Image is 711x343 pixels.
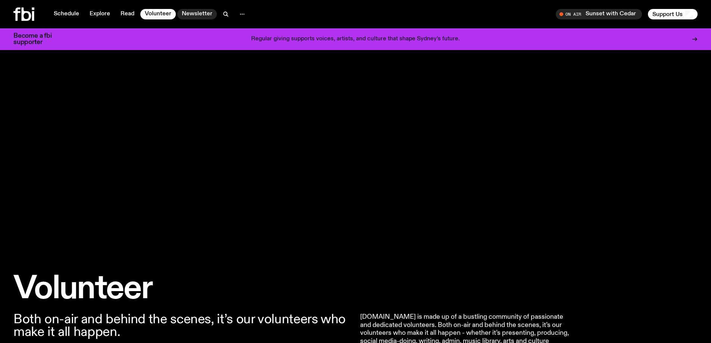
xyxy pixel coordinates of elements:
[13,274,351,304] h1: Volunteer
[648,9,698,19] button: Support Us
[13,313,351,339] p: Both on-air and behind the scenes, it’s our volunteers who make it all happen.
[13,71,698,250] img: A collage of photographs and polaroids showing FBI volunteers.
[251,36,460,43] p: Regular giving supports voices, artists, and culture that shape Sydney’s future.
[556,9,642,19] button: On AirSunset with Cedar
[49,9,84,19] a: Schedule
[652,11,683,18] span: Support Us
[85,9,115,19] a: Explore
[13,33,61,46] h3: Become a fbi supporter
[116,9,139,19] a: Read
[140,9,176,19] a: Volunteer
[177,9,217,19] a: Newsletter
